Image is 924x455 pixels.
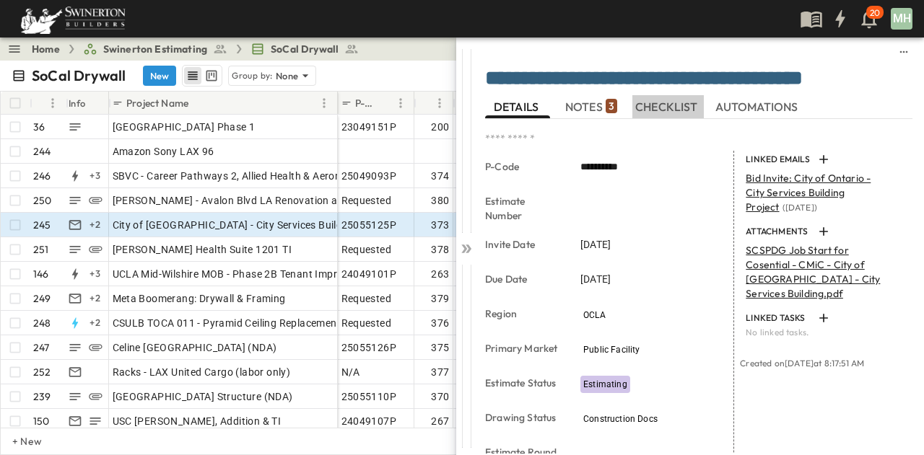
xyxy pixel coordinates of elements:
span: 374 [431,169,449,183]
span: NOTES [565,100,617,113]
p: Estimate Number [485,194,560,223]
button: row view [184,67,201,84]
span: USC [PERSON_NAME], Addition & TI [113,414,282,428]
p: LINKED EMAILS [746,154,812,165]
span: City of [GEOGRAPHIC_DATA] - City Services Building [113,218,357,232]
div: # [30,92,66,115]
span: OCLA [583,310,606,320]
button: Sort [376,95,392,111]
span: Public Facility [583,345,640,355]
span: Racks - LAX United Cargo (labor only) [113,365,291,379]
p: 3 [609,99,614,113]
p: 36 [33,120,45,134]
span: Celine [GEOGRAPHIC_DATA] (NDA) [113,340,277,355]
span: [DATE] [580,237,611,252]
p: Due Date [485,272,560,286]
p: Region [485,306,560,321]
button: Sort [35,95,51,111]
span: 25055110P [341,389,397,404]
nav: breadcrumbs [32,42,367,56]
p: 150 [33,414,50,428]
span: 24049101P [341,267,397,281]
span: Requested [341,316,392,330]
span: [PERSON_NAME] Health Suite 1201 TI [113,242,292,257]
span: [PERSON_NAME] - Avalon Blvd LA Renovation and Addition [113,193,393,208]
span: 379 [431,291,449,306]
button: Menu [44,94,61,112]
p: 245 [33,218,51,232]
span: CSULB TOCA 011 - Pyramid Ceiling Replacement [113,316,341,330]
div: + 2 [87,314,104,332]
span: Meta Boomerang: Drywall & Framing [113,291,286,306]
p: + New [12,434,21,449]
span: Construction Docs [583,414,658,424]
span: 200 [431,120,449,134]
span: ( [DATE] ) [783,202,817,213]
div: + 2 [87,290,104,307]
p: No linked tasks. [746,327,904,338]
p: 249 [33,291,51,306]
span: 375 [431,340,449,355]
button: Menu [392,94,409,112]
span: 24049107P [341,414,397,428]
span: Requested [341,242,392,257]
div: Info [69,83,86,123]
div: Info [66,92,109,115]
div: + 3 [87,167,104,185]
p: P-Code [355,96,373,110]
p: Group by: [232,69,273,83]
span: 370 [431,389,449,404]
span: Created on [DATE] at 8:17:51 AM [740,358,864,368]
p: None [276,69,299,83]
p: SCSPDG Job Start for Cosential - CMiC - City of [GEOGRAPHIC_DATA] - City Services Building.pdf [746,243,884,301]
button: Sort [191,95,207,111]
div: table view [182,65,222,87]
p: LINKED TASKS [746,312,812,324]
span: Requested [341,193,392,208]
span: 25055125P [341,218,397,232]
span: 25055126P [341,340,397,355]
p: 239 [33,389,51,404]
span: N/A [341,365,360,379]
button: Sort [420,95,436,111]
span: SBVC - Career Pathways 2, Allied Health & Aeronautics Bldg's [113,169,401,183]
span: [GEOGRAPHIC_DATA] Phase 1 [113,120,256,134]
span: 263 [431,267,449,281]
p: 20 [870,7,880,19]
a: Home [32,42,60,56]
span: SoCal Drywall [271,42,339,56]
div: + 3 [87,265,104,283]
p: ATTACHMENTS [746,226,812,237]
button: Menu [315,94,333,112]
p: Estimate Status [485,376,560,390]
p: 251 [33,242,49,257]
p: Primary Market [485,341,560,355]
span: AUTOMATIONS [715,100,801,113]
p: 247 [33,340,50,355]
button: Menu [431,94,448,112]
p: Invite Date [485,237,560,252]
span: 377 [431,365,449,379]
button: New [143,66,176,86]
span: 267 [431,414,449,428]
span: 376 [431,316,449,330]
span: Swinerton Estimating [103,42,207,56]
span: Requested [341,291,392,306]
img: 6c363589ada0b36f064d841b69d3a419a338230e66bb0a533688fa5cc3e9e735.png [17,4,128,34]
span: Amazon Sony LAX 96 [113,144,214,159]
p: 246 [33,169,51,183]
span: [GEOGRAPHIC_DATA] Structure (NDA) [113,389,293,404]
span: 23049151P [341,120,397,134]
div: MH [891,8,912,30]
span: [DATE] [580,272,611,286]
span: Estimating [583,379,627,389]
span: DETAILS [494,100,541,113]
span: UCLA Mid-Wilshire MOB - Phase 2B Tenant Improvements Floors 1-3 100% SD Budget [113,267,514,281]
span: Bid Invite: City of Ontario - City Services Building Project [746,172,871,213]
span: CHECKLIST [635,100,701,113]
p: 252 [33,365,51,379]
p: SoCal Drywall [32,66,126,86]
p: P-Code [485,159,560,174]
span: 25049093P [341,169,397,183]
p: 244 [33,144,51,159]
